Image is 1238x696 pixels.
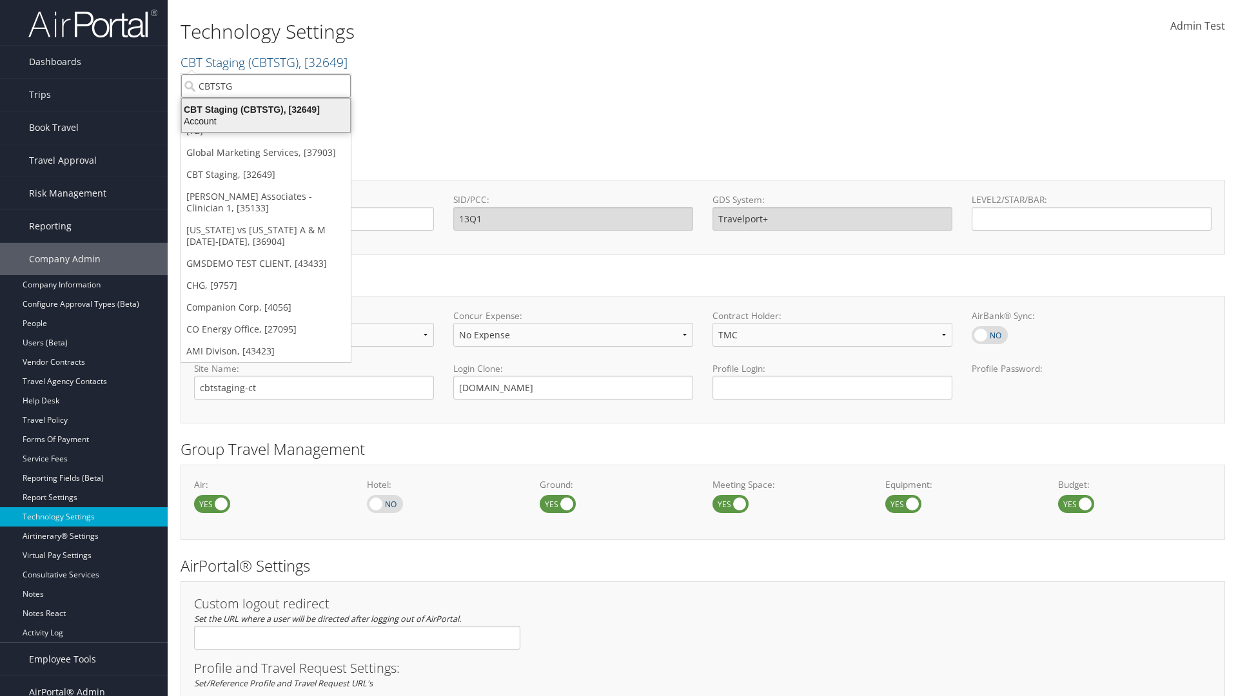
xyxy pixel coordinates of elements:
[367,478,520,491] label: Hotel:
[194,362,434,375] label: Site Name:
[194,478,348,491] label: Air:
[174,104,358,115] div: CBT Staging (CBTSTG), [32649]
[712,309,952,322] label: Contract Holder:
[972,309,1212,322] label: AirBank® Sync:
[181,53,348,71] a: CBT Staging
[181,219,351,253] a: [US_STATE] vs [US_STATE] A & M [DATE]-[DATE], [36904]
[1058,478,1212,491] label: Budget:
[972,326,1008,344] label: AirBank® Sync
[174,115,358,127] div: Account
[181,74,351,98] input: Search Accounts
[453,309,693,322] label: Concur Expense:
[248,53,299,71] span: ( CBTSTG )
[181,164,351,186] a: CBT Staging, [32649]
[1170,6,1225,46] a: Admin Test
[453,193,693,206] label: SID/PCC:
[181,269,1225,291] h2: Online Booking Tool
[540,478,693,491] label: Ground:
[194,597,520,610] h3: Custom logout redirect
[712,376,952,400] input: Profile Login:
[1170,19,1225,33] span: Admin Test
[181,438,1225,460] h2: Group Travel Management
[29,79,51,111] span: Trips
[29,177,106,209] span: Risk Management
[712,478,866,491] label: Meeting Space:
[29,643,96,675] span: Employee Tools
[972,362,1212,399] label: Profile Password:
[29,46,81,78] span: Dashboards
[181,186,351,219] a: [PERSON_NAME] Associates - Clinician 1, [35133]
[181,153,1215,175] h2: GDS
[194,662,1212,675] h3: Profile and Travel Request Settings:
[712,362,952,399] label: Profile Login:
[972,193,1212,206] label: LEVEL2/STAR/BAR:
[712,193,952,206] label: GDS System:
[181,318,351,340] a: CO Energy Office, [27095]
[181,340,351,362] a: AMI Divison, [43423]
[181,18,877,45] h1: Technology Settings
[29,243,101,275] span: Company Admin
[299,53,348,71] span: , [ 32649 ]
[28,8,157,39] img: airportal-logo.png
[194,613,461,624] em: Set the URL where a user will be directed after logging out of AirPortal.
[29,144,97,177] span: Travel Approval
[181,296,351,318] a: Companion Corp, [4056]
[194,677,373,689] em: Set/Reference Profile and Travel Request URL's
[181,555,1225,577] h2: AirPortal® Settings
[885,478,1039,491] label: Equipment:
[29,210,72,242] span: Reporting
[181,253,351,275] a: GMSDEMO TEST CLIENT, [43433]
[453,362,693,375] label: Login Clone:
[181,142,351,164] a: Global Marketing Services, [37903]
[29,111,79,144] span: Book Travel
[181,275,351,296] a: CHG, [9757]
